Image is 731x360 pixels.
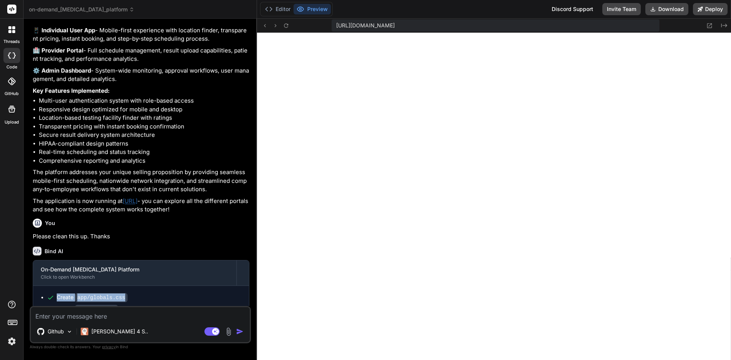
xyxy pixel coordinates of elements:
p: - Mobile-first experience with location finder, transparent pricing, instant booking, and step-by... [33,26,249,43]
p: [PERSON_NAME] 4 S.. [91,328,148,335]
div: Create [57,293,128,301]
img: attachment [224,327,233,336]
li: Real-time scheduling and status tracking [39,148,249,157]
strong: ⚙️ Admin Dashboard [33,67,91,74]
div: Discord Support [547,3,598,15]
div: Create [57,305,118,313]
li: Multi-user authentication system with role-based access [39,97,249,105]
h6: Bind AI [45,247,63,255]
button: On-Demand [MEDICAL_DATA] PlatformClick to open Workbench [33,260,236,285]
label: Upload [5,119,19,125]
strong: Key Features Implemented: [33,87,110,94]
img: settings [5,335,18,348]
img: Pick Models [66,328,73,335]
label: threads [3,38,20,45]
span: on-demand_[MEDICAL_DATA]_platform [29,6,134,13]
h6: You [45,219,55,227]
li: Secure result delivery system architecture [39,131,249,140]
span: privacy [102,344,116,349]
strong: 📱 Individual User App [33,27,95,34]
li: Location-based testing facility finder with ratings [39,114,249,122]
li: HIPAA-compliant design patterns [39,140,249,148]
button: Invite Team [602,3,641,15]
code: app/page.tsx [75,305,118,314]
code: app/globals.css [75,293,128,302]
p: The application is now running at - you can explore all the different portals and see how the com... [33,197,249,214]
p: Always double-check its answers. Your in Bind [30,343,251,350]
img: Claude 4 Sonnet [81,328,88,335]
a: [URL] [123,197,137,205]
strong: 🏥 Provider Portal [33,47,83,54]
li: Comprehensive reporting and analytics [39,157,249,165]
div: On-Demand [MEDICAL_DATA] Platform [41,266,229,273]
p: The platform addresses your unique selling proposition by providing seamless mobile-first schedul... [33,168,249,194]
p: - Full schedule management, result upload capabilities, patient tracking, and performance analytics. [33,46,249,63]
label: code [6,64,17,70]
button: Download [645,3,688,15]
p: Github [48,328,64,335]
label: GitHub [5,90,19,97]
img: icon [236,328,244,335]
li: Responsive design optimized for mobile and desktop [39,105,249,114]
p: - System-wide monitoring, approval workflows, user management, and detailed analytics. [33,67,249,84]
p: Please clean this up. Thanks [33,232,249,241]
button: Editor [262,4,294,14]
div: Click to open Workbench [41,274,229,280]
button: Preview [294,4,331,14]
span: [URL][DOMAIN_NAME] [336,22,395,29]
button: Deploy [693,3,728,15]
li: Transparent pricing with instant booking confirmation [39,122,249,131]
